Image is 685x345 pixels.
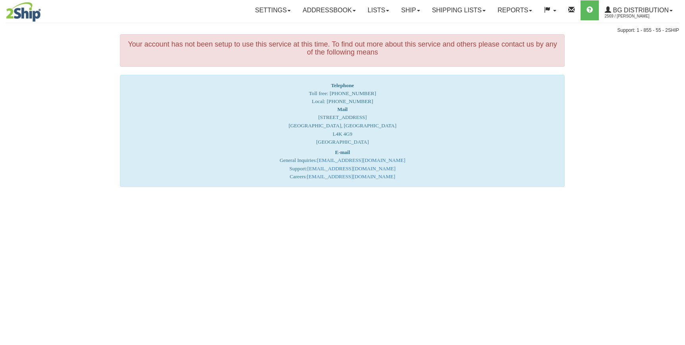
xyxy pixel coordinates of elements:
strong: E-mail [335,149,350,155]
a: Reports [492,0,538,20]
font: [STREET_ADDRESS] [GEOGRAPHIC_DATA], [GEOGRAPHIC_DATA] L4K 4G9 [GEOGRAPHIC_DATA] [289,106,397,145]
font: General Inquiries: Support: Careers: [280,149,405,180]
a: Settings [249,0,297,20]
div: Support: 1 - 855 - 55 - 2SHIP [6,27,679,34]
a: Lists [362,0,395,20]
a: [EMAIL_ADDRESS][DOMAIN_NAME] [307,166,396,172]
iframe: chat widget [667,132,684,213]
strong: Mail [337,106,347,112]
a: [EMAIL_ADDRESS][DOMAIN_NAME] [317,157,405,163]
img: logo2569.jpg [6,2,41,22]
h4: Your account has not been setup to use this service at this time. To find out more about this ser... [126,41,558,57]
a: Shipping lists [426,0,492,20]
a: Ship [395,0,426,20]
span: Toll free: [PHONE_NUMBER] Local: [PHONE_NUMBER] [309,82,376,104]
strong: Telephone [331,82,354,88]
span: BG Distribution [611,7,669,14]
a: BG Distribution 2569 / [PERSON_NAME] [599,0,679,20]
a: Addressbook [297,0,362,20]
a: [EMAIL_ADDRESS][DOMAIN_NAME] [307,173,395,179]
span: 2569 / [PERSON_NAME] [605,12,664,20]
